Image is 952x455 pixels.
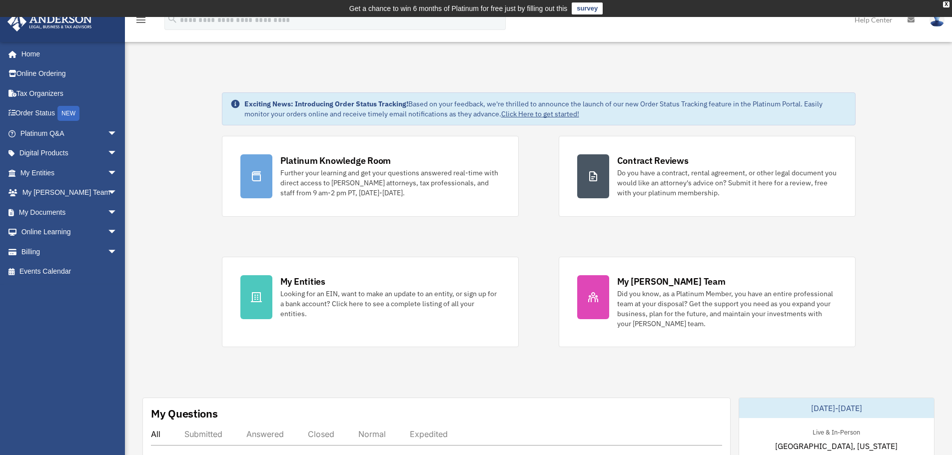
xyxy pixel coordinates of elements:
[244,99,408,108] strong: Exciting News: Introducing Order Status Tracking!
[7,83,132,103] a: Tax Organizers
[151,429,160,439] div: All
[222,257,519,347] a: My Entities Looking for an EIN, want to make an update to an entity, or sign up for a bank accoun...
[57,106,79,121] div: NEW
[107,123,127,144] span: arrow_drop_down
[280,154,391,167] div: Platinum Knowledge Room
[805,426,868,437] div: Live & In-Person
[559,136,856,217] a: Contract Reviews Do you have a contract, rental agreement, or other legal document you would like...
[358,429,386,439] div: Normal
[410,429,448,439] div: Expedited
[501,109,579,118] a: Click Here to get started!
[617,289,837,329] div: Did you know, as a Platinum Member, you have an entire professional team at your disposal? Get th...
[349,2,568,14] div: Get a chance to win 6 months of Platinum for free just by filling out this
[151,406,218,421] div: My Questions
[930,12,945,27] img: User Pic
[7,103,132,124] a: Order StatusNEW
[7,242,132,262] a: Billingarrow_drop_down
[135,17,147,26] a: menu
[7,202,132,222] a: My Documentsarrow_drop_down
[280,289,500,319] div: Looking for an EIN, want to make an update to an entity, or sign up for a bank account? Click her...
[7,183,132,203] a: My [PERSON_NAME] Teamarrow_drop_down
[107,143,127,164] span: arrow_drop_down
[617,154,689,167] div: Contract Reviews
[7,64,132,84] a: Online Ordering
[308,429,334,439] div: Closed
[107,183,127,203] span: arrow_drop_down
[222,136,519,217] a: Platinum Knowledge Room Further your learning and get your questions answered real-time with dire...
[246,429,284,439] div: Answered
[775,440,898,452] span: [GEOGRAPHIC_DATA], [US_STATE]
[184,429,222,439] div: Submitted
[107,242,127,262] span: arrow_drop_down
[7,163,132,183] a: My Entitiesarrow_drop_down
[739,398,934,418] div: [DATE]-[DATE]
[280,275,325,288] div: My Entities
[280,168,500,198] div: Further your learning and get your questions answered real-time with direct access to [PERSON_NAM...
[167,13,178,24] i: search
[617,275,726,288] div: My [PERSON_NAME] Team
[107,222,127,243] span: arrow_drop_down
[7,222,132,242] a: Online Learningarrow_drop_down
[617,168,837,198] div: Do you have a contract, rental agreement, or other legal document you would like an attorney's ad...
[107,163,127,183] span: arrow_drop_down
[4,12,95,31] img: Anderson Advisors Platinum Portal
[7,262,132,282] a: Events Calendar
[943,1,950,7] div: close
[559,257,856,347] a: My [PERSON_NAME] Team Did you know, as a Platinum Member, you have an entire professional team at...
[7,44,127,64] a: Home
[244,99,847,119] div: Based on your feedback, we're thrilled to announce the launch of our new Order Status Tracking fe...
[7,123,132,143] a: Platinum Q&Aarrow_drop_down
[572,2,603,14] a: survey
[107,202,127,223] span: arrow_drop_down
[135,14,147,26] i: menu
[7,143,132,163] a: Digital Productsarrow_drop_down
